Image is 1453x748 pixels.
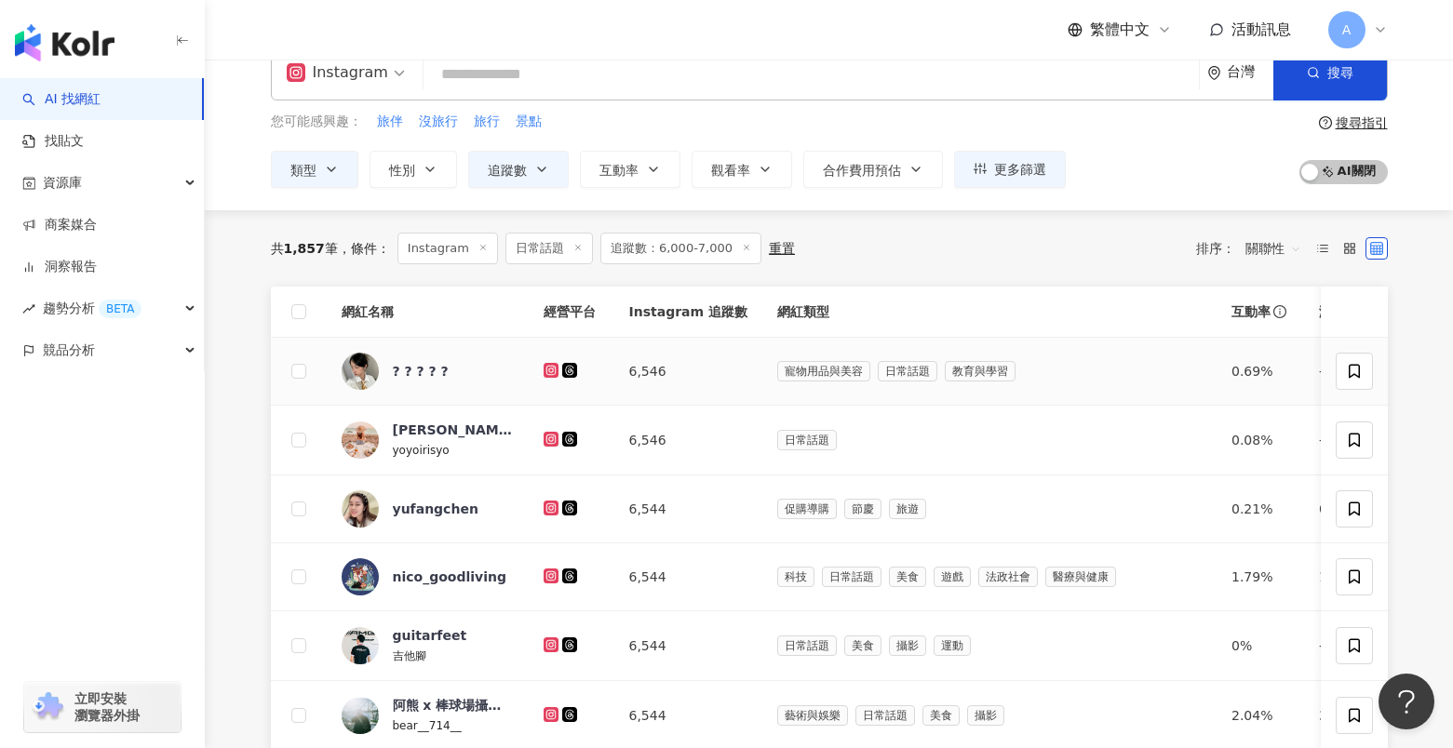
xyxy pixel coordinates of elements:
[614,338,762,406] td: 6,546
[397,233,498,264] span: Instagram
[769,241,795,256] div: 重置
[529,287,614,338] th: 經營平台
[30,692,66,722] img: chrome extension
[803,151,943,188] button: 合作費用預估
[1090,20,1150,40] span: 繁體中文
[1327,65,1353,80] span: 搜尋
[777,430,837,450] span: 日常話題
[1245,234,1301,263] span: 關聯性
[474,113,500,131] span: 旅行
[777,499,837,519] span: 促購導購
[1227,64,1273,80] div: 台灣
[418,112,459,132] button: 沒旅行
[945,361,1016,381] span: 教育與學習
[1319,499,1377,519] div: 0.41%
[889,635,926,656] span: 攝影
[516,113,542,131] span: 景點
[614,287,762,338] th: Instagram 追蹤數
[844,499,881,519] span: 節慶
[505,233,593,264] span: 日常話題
[889,499,926,519] span: 旅遊
[342,697,379,734] img: KOL Avatar
[342,696,514,735] a: KOL Avatar阿熊 x 棒球場攝影 x 人像攝影bear__714__
[823,163,901,178] span: 合作費用預估
[889,567,926,587] span: 美食
[599,163,639,178] span: 互動率
[342,490,514,528] a: KOL Avataryufangchen
[342,558,514,595] a: KOL Avatarnico_goodliving
[777,635,837,656] span: 日常話題
[967,705,1004,726] span: 攝影
[1231,567,1289,587] div: 1.79%
[393,696,514,715] div: 阿熊 x 棒球場攝影 x 人像攝影
[1319,302,1358,321] span: 漲粉率
[74,690,140,724] span: 立即安裝 瀏覽器外掛
[287,58,388,87] div: Instagram
[844,635,881,656] span: 美食
[1319,567,1377,587] div: 1.21%
[22,90,101,109] a: searchAI 找網紅
[24,682,181,732] a: chrome extension立即安裝 瀏覽器外掛
[1319,116,1332,129] span: question-circle
[393,719,462,732] span: bear__714__
[393,444,450,457] span: yoyoirisyo
[777,361,870,381] span: 寵物用品與美容
[338,241,390,256] span: 條件 ：
[473,112,501,132] button: 旅行
[370,151,457,188] button: 性別
[99,300,141,318] div: BETA
[15,24,114,61] img: logo
[777,567,814,587] span: 科技
[1336,115,1388,130] div: 搜尋指引
[393,649,426,662] span: 吉他腳
[614,406,762,475] td: 6,546
[327,287,529,338] th: 網紅名稱
[515,112,543,132] button: 景點
[878,361,937,381] span: 日常話題
[22,216,97,234] a: 商案媒合
[600,233,761,264] span: 追蹤數：6,000-7,000
[290,163,316,178] span: 類型
[1231,635,1289,656] div: 0%
[342,421,379,459] img: KOL Avatar
[377,113,403,131] span: 旅伴
[777,705,848,726] span: 藝術與娛樂
[419,113,458,131] span: 沒旅行
[711,163,750,178] span: 觀看率
[342,558,379,595] img: KOL Avatar
[284,241,325,256] span: 1,857
[1231,499,1289,519] div: 0.21%
[1319,705,1377,726] div: 3.46%
[271,241,338,256] div: 共 筆
[978,567,1038,587] span: 法政社會
[22,258,97,276] a: 洞察報告
[1231,361,1289,381] div: 0.69%
[614,611,762,681] td: 6,544
[393,568,506,586] div: nico_goodliving
[342,490,379,528] img: KOL Avatar
[922,705,960,726] span: 美食
[855,705,915,726] span: 日常話題
[1045,567,1116,587] span: 醫療與健康
[1231,705,1289,726] div: 2.04%
[692,151,792,188] button: 觀看率
[43,329,95,371] span: 競品分析
[376,112,404,132] button: 旅伴
[22,132,84,151] a: 找貼文
[1196,234,1312,263] div: 排序：
[488,163,527,178] span: 追蹤數
[468,151,569,188] button: 追蹤數
[934,567,971,587] span: 遊戲
[1342,20,1352,40] span: A
[342,626,514,665] a: KOL Avatarguitarfeet吉他腳
[954,151,1066,188] button: 更多篩選
[342,353,379,390] img: KOL Avatar
[1231,302,1271,321] span: 互動率
[393,421,514,439] div: [PERSON_NAME]
[342,353,514,390] a: KOL Avatar? ? ? ? ?
[822,567,881,587] span: 日常話題
[994,162,1046,177] span: 更多篩選
[389,163,415,178] span: 性別
[1379,674,1434,729] iframe: Help Scout Beacon - Open
[22,302,35,315] span: rise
